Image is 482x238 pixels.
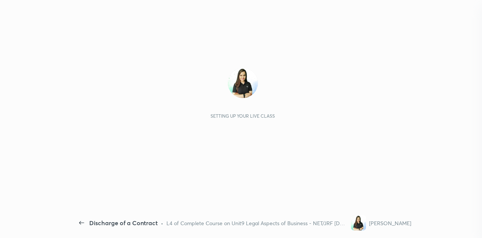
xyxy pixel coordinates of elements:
[161,219,163,227] div: •
[351,215,366,230] img: 55eb4730e2bb421f98883ea12e9d64d8.jpg
[369,219,411,227] div: [PERSON_NAME]
[89,218,158,227] div: Discharge of a Contract
[210,113,275,119] div: Setting up your live class
[228,68,258,98] img: 55eb4730e2bb421f98883ea12e9d64d8.jpg
[166,219,348,227] div: L4 of Complete Course on Unit9 Legal Aspects of Business - NET/JRF [DATE]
